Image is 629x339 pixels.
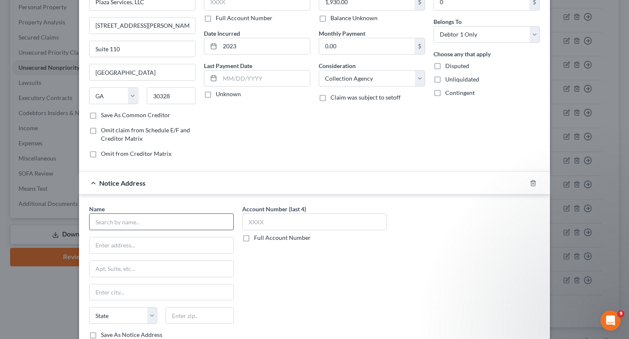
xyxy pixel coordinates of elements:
input: Enter address... [90,237,233,253]
input: Apt, Suite, etc... [90,41,195,57]
input: Enter address... [90,18,195,34]
label: Consideration [319,61,356,70]
span: Name [89,205,105,213]
input: MM/DD/YYYY [220,38,310,54]
label: Date Incurred [204,29,240,38]
input: 0.00 [319,38,415,54]
input: Enter city... [90,64,195,80]
span: Omit from Creditor Matrix [101,150,172,157]
span: Contingent [445,89,475,96]
iframe: Intercom live chat [600,310,621,331]
span: Omit claim from Schedule E/F and Creditor Matrix [101,126,190,142]
span: Unliquidated [445,76,479,83]
span: 9 [618,310,624,317]
label: Full Account Number [254,234,311,242]
input: Apt, Suite, etc... [90,261,233,277]
label: Unknown [216,90,241,98]
label: Full Account Number [216,14,272,22]
div: $ [415,38,425,54]
input: XXXX [242,213,387,230]
label: Choose any that apply [433,50,491,58]
input: Search by name... [89,213,234,230]
input: MM/DD/YYYY [220,71,310,87]
span: Disputed [445,62,469,69]
label: Last Payment Date [204,61,252,70]
label: Save As Common Creditor [101,111,170,119]
label: Monthly Payment [319,29,365,38]
label: Account Number (last 4) [242,205,306,213]
span: Notice Address [99,179,145,187]
input: Enter zip.. [166,307,234,324]
input: Enter zip... [147,87,196,104]
input: Enter city... [90,284,233,300]
label: Save As Notice Address [101,331,162,339]
span: Belongs To [433,18,462,25]
label: Balance Unknown [330,14,378,22]
span: Claim was subject to setoff [330,94,401,101]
